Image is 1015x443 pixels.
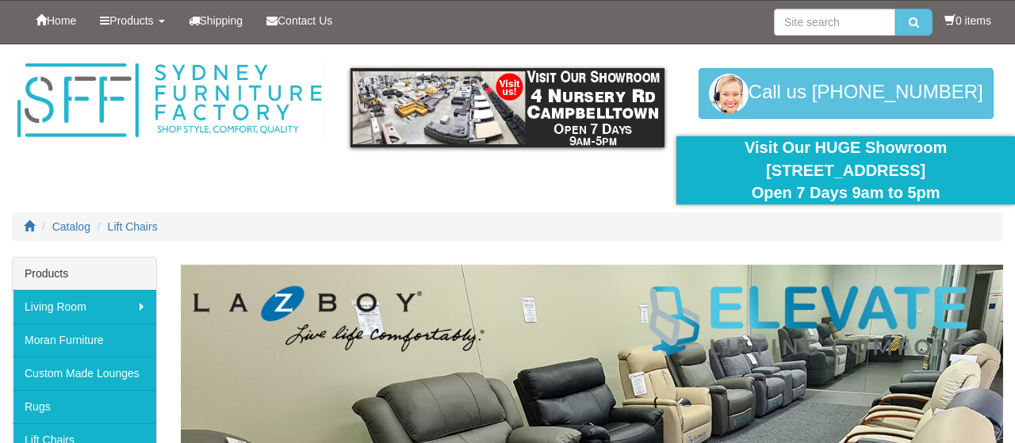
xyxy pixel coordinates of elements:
div: Visit Our HUGE Showroom [STREET_ADDRESS] Open 7 Days 9am to 5pm [688,136,1003,204]
a: Custom Made Lounges [13,357,156,390]
input: Site search [774,9,895,36]
a: Home [24,1,88,40]
a: Moran Furniture [13,323,156,357]
img: Sydney Furniture Factory [12,60,327,141]
a: Rugs [13,390,156,423]
img: showroom.gif [350,68,665,147]
a: Shipping [177,1,255,40]
span: Contact Us [278,14,332,27]
span: Shipping [200,14,243,27]
a: Products [88,1,176,40]
li: 0 items [944,13,991,29]
span: Home [47,14,76,27]
span: Products [109,14,153,27]
a: Lift Chairs [108,220,158,233]
a: Living Room [13,290,156,323]
a: Contact Us [255,1,344,40]
a: Catalog [52,220,90,233]
div: Products [13,258,156,290]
